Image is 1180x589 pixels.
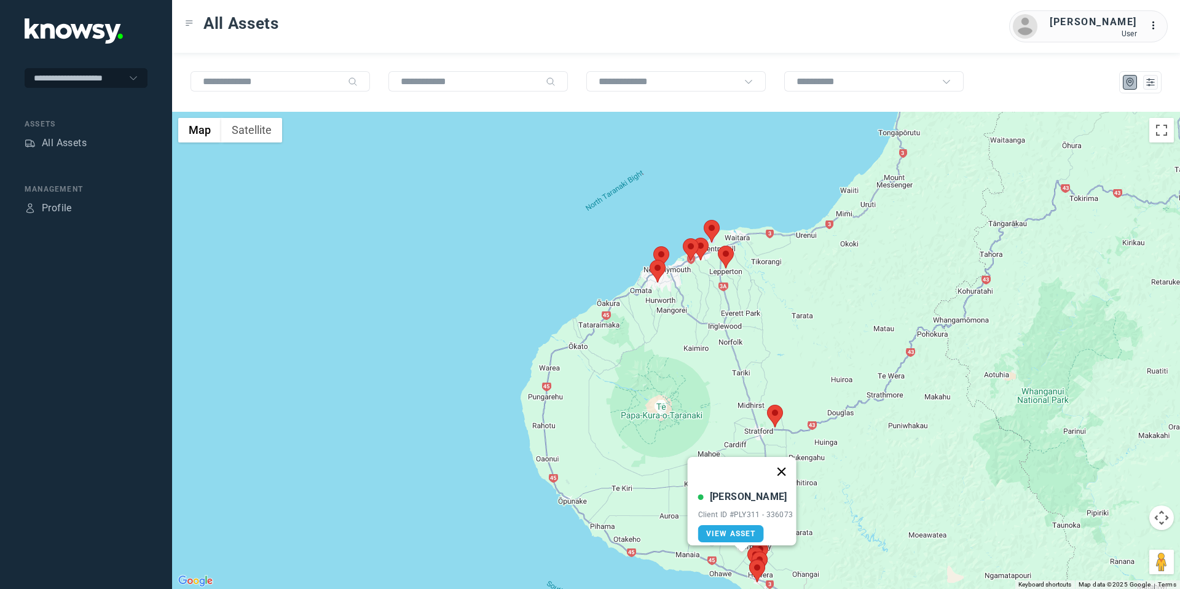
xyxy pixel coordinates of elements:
a: AssetsAll Assets [25,136,87,150]
div: Assets [25,138,36,149]
div: Profile [25,203,36,214]
div: [PERSON_NAME] [710,490,787,504]
span: View Asset [706,529,756,538]
button: Drag Pegman onto the map to open Street View [1149,550,1174,574]
a: Open this area in Google Maps (opens a new window) [175,573,216,589]
div: Assets [25,119,147,130]
div: Profile [42,201,72,216]
button: Map camera controls [1149,505,1174,530]
div: Toggle Menu [185,19,194,28]
img: avatar.png [1013,14,1037,39]
button: Show street map [178,118,221,142]
div: Client ID #PLY311 - 336073 [698,510,793,519]
a: ProfileProfile [25,201,72,216]
div: : [1149,18,1164,33]
a: View Asset [698,525,764,542]
div: List [1145,77,1156,88]
button: Show satellite imagery [221,118,282,142]
span: All Assets [203,12,279,34]
div: Management [25,184,147,195]
a: Terms (opens in new tab) [1158,581,1176,588]
div: Search [348,77,358,87]
img: Application Logo [25,18,123,44]
span: Map data ©2025 Google [1079,581,1150,588]
button: Close [766,457,796,486]
button: Keyboard shortcuts [1018,580,1071,589]
div: [PERSON_NAME] [1050,15,1137,29]
img: Google [175,573,216,589]
div: : [1149,18,1164,35]
button: Toggle fullscreen view [1149,118,1174,142]
div: Search [546,77,556,87]
tspan: ... [1150,21,1162,30]
div: All Assets [42,136,87,150]
div: User [1050,29,1137,38]
div: Map [1125,77,1136,88]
